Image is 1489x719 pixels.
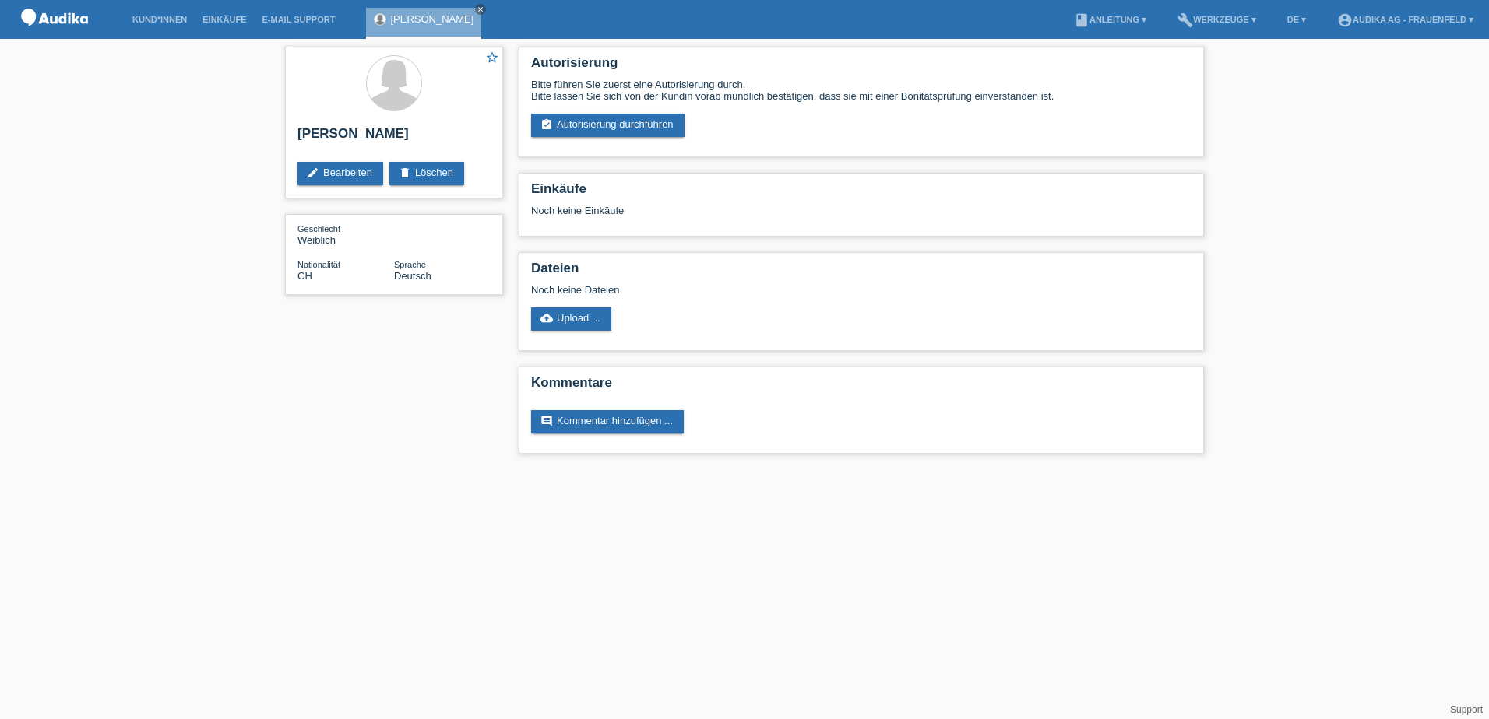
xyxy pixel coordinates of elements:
a: Einkäufe [195,15,254,24]
div: Weiblich [297,223,394,246]
i: delete [399,167,411,179]
i: edit [307,167,319,179]
i: cloud_upload [540,312,553,324]
i: account_circle [1337,12,1353,28]
h2: [PERSON_NAME] [297,126,491,149]
i: close [477,5,484,13]
a: Support [1450,704,1483,715]
h2: Dateien [531,261,1192,284]
h2: Einkäufe [531,181,1192,205]
a: Kund*innen [125,15,195,24]
a: buildWerkzeuge ▾ [1170,15,1264,24]
a: deleteLöschen [389,162,464,185]
i: book [1074,12,1089,28]
h2: Kommentare [531,375,1192,398]
i: comment [540,415,553,427]
a: [PERSON_NAME] [390,13,473,25]
i: build [1177,12,1193,28]
a: bookAnleitung ▾ [1066,15,1154,24]
div: Noch keine Einkäufe [531,205,1192,228]
a: commentKommentar hinzufügen ... [531,410,684,433]
a: account_circleAudika AG - Frauenfeld ▾ [1329,15,1481,24]
a: close [475,4,486,15]
h2: Autorisierung [531,55,1192,79]
a: editBearbeiten [297,162,383,185]
i: assignment_turned_in [540,118,553,131]
a: star_border [485,51,499,67]
span: Sprache [394,260,426,269]
span: Schweiz [297,270,312,282]
i: star_border [485,51,499,65]
a: cloud_uploadUpload ... [531,307,611,331]
a: POS — MF Group [16,30,93,42]
span: Geschlecht [297,224,340,233]
a: DE ▾ [1280,15,1314,24]
span: Deutsch [394,270,431,282]
a: assignment_turned_inAutorisierung durchführen [531,114,685,137]
span: Nationalität [297,260,340,269]
a: E-Mail Support [255,15,343,24]
div: Bitte führen Sie zuerst eine Autorisierung durch. Bitte lassen Sie sich von der Kundin vorab münd... [531,79,1192,102]
div: Noch keine Dateien [531,284,1007,296]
